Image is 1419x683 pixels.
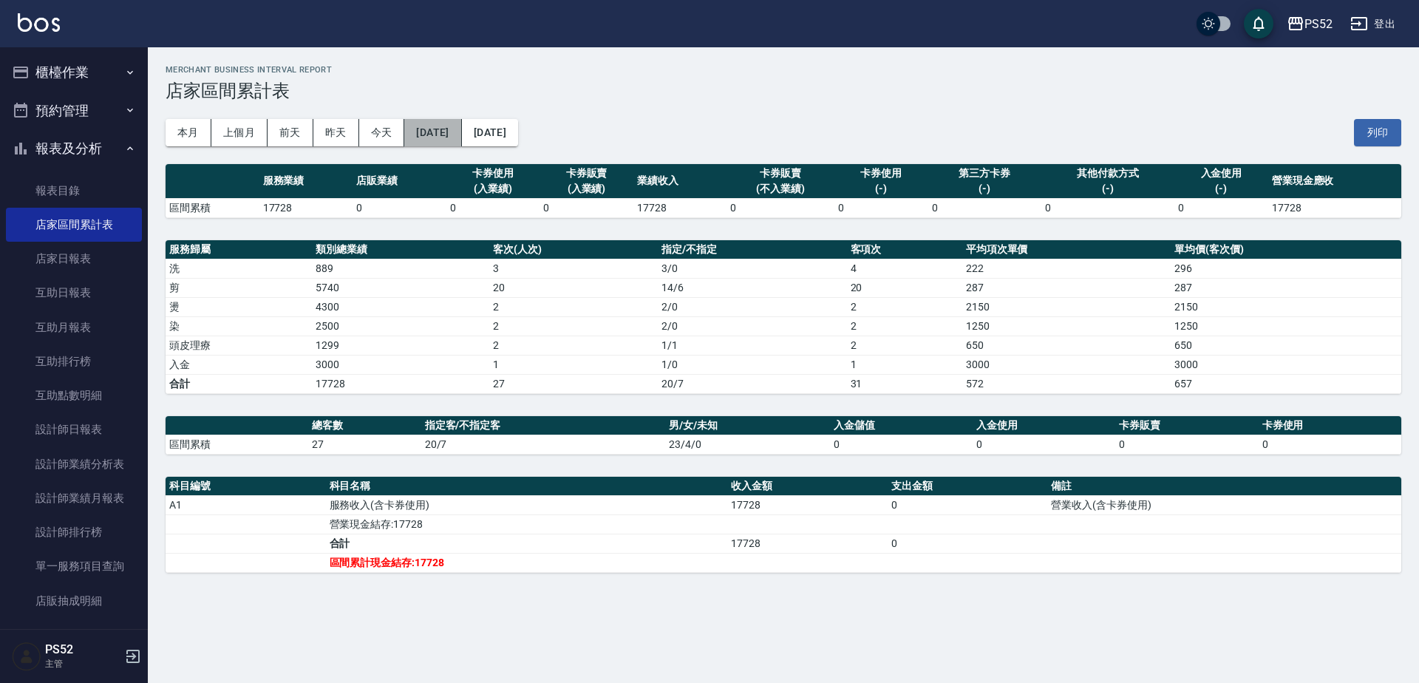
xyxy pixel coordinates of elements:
td: 2150 [1171,297,1401,316]
td: A1 [166,495,326,514]
td: 20 [847,278,962,297]
td: 營業現金結存:17728 [326,514,728,534]
td: 0 [353,198,446,217]
a: 單一服務項目查詢 [6,549,142,583]
a: 店家日報表 [6,242,142,276]
td: 區間累計現金結存:17728 [326,553,728,572]
button: 本月 [166,119,211,146]
td: 區間累積 [166,198,259,217]
td: 222 [962,259,1171,278]
td: 0 [1041,198,1174,217]
img: Person [12,642,41,671]
th: 客項次 [847,240,962,259]
h2: Merchant Business Interval Report [166,65,1401,75]
td: 剪 [166,278,312,297]
button: 上個月 [211,119,268,146]
td: 17728 [1268,198,1401,217]
td: 2 [489,297,658,316]
button: 客戶管理 [6,624,142,662]
div: (入業績) [450,181,537,197]
table: a dense table [166,416,1401,455]
td: 3 [489,259,658,278]
th: 服務歸屬 [166,240,312,259]
td: 2500 [312,316,489,336]
div: 卡券販賣 [543,166,630,181]
td: 合計 [166,374,312,393]
th: 支出金額 [888,477,1048,496]
td: 4300 [312,297,489,316]
td: 650 [962,336,1171,355]
th: 服務業績 [259,164,353,199]
td: 1 [489,355,658,374]
td: 0 [830,435,973,454]
td: 0 [928,198,1041,217]
td: 31 [847,374,962,393]
td: 合計 [326,534,728,553]
a: 設計師業績分析表 [6,447,142,481]
div: (-) [1045,181,1171,197]
img: Logo [18,13,60,32]
td: 2 / 0 [658,297,846,316]
th: 入金使用 [973,416,1115,435]
th: 指定客/不指定客 [421,416,666,435]
button: 預約管理 [6,92,142,130]
td: 2 / 0 [658,316,846,336]
div: 卡券販賣 [730,166,831,181]
td: 657 [1171,374,1401,393]
td: 17728 [727,495,888,514]
button: 登出 [1344,10,1401,38]
table: a dense table [166,240,1401,394]
button: 前天 [268,119,313,146]
td: 27 [489,374,658,393]
div: PS52 [1304,15,1333,33]
td: 5740 [312,278,489,297]
p: 主管 [45,657,120,670]
td: 0 [834,198,928,217]
td: 頭皮理療 [166,336,312,355]
th: 類別總業績 [312,240,489,259]
td: 14 / 6 [658,278,846,297]
td: 2150 [962,297,1171,316]
a: 互助排行榜 [6,344,142,378]
a: 互助月報表 [6,310,142,344]
button: [DATE] [404,119,461,146]
td: 0 [888,495,1048,514]
td: 2 [489,336,658,355]
th: 營業現金應收 [1268,164,1401,199]
th: 店販業績 [353,164,446,199]
button: save [1244,9,1273,38]
td: 1 [847,355,962,374]
div: (-) [838,181,925,197]
a: 互助日報表 [6,276,142,310]
td: 572 [962,374,1171,393]
td: 2 [489,316,658,336]
th: 收入金額 [727,477,888,496]
td: 0 [1174,198,1268,217]
th: 客次(人次) [489,240,658,259]
td: 17728 [727,534,888,553]
th: 指定/不指定 [658,240,846,259]
th: 備註 [1047,477,1401,496]
td: 3000 [962,355,1171,374]
a: 店販抽成明細 [6,584,142,618]
button: 昨天 [313,119,359,146]
td: 0 [446,198,540,217]
a: 設計師排行榜 [6,515,142,549]
td: 4 [847,259,962,278]
td: 燙 [166,297,312,316]
td: 650 [1171,336,1401,355]
td: 區間累積 [166,435,308,454]
td: 889 [312,259,489,278]
td: 洗 [166,259,312,278]
td: 0 [1259,435,1401,454]
div: 入金使用 [1178,166,1265,181]
h5: PS52 [45,642,120,657]
td: 17728 [259,198,353,217]
th: 科目編號 [166,477,326,496]
th: 業績收入 [633,164,727,199]
th: 科目名稱 [326,477,728,496]
td: 17728 [312,374,489,393]
td: 0 [540,198,633,217]
h3: 店家區間累計表 [166,81,1401,101]
a: 報表目錄 [6,174,142,208]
